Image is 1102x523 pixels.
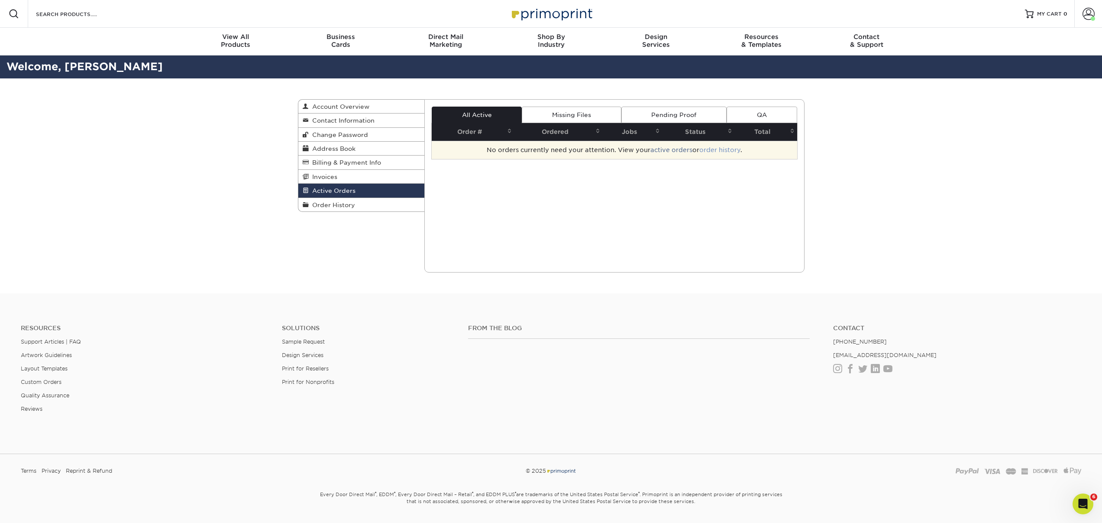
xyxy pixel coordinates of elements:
a: Billing & Payment Info [298,156,425,169]
input: SEARCH PRODUCTS..... [35,9,120,19]
a: active orders [650,146,692,153]
a: Active Orders [298,184,425,198]
a: DesignServices [604,28,709,55]
span: Contact [814,33,919,41]
iframe: Google Customer Reviews [2,497,74,520]
sup: ® [515,491,516,495]
th: Order # [432,123,514,141]
sup: ® [375,491,376,495]
span: Order History [309,201,355,208]
a: order history [699,146,740,153]
span: Account Overview [309,103,369,110]
div: Industry [498,33,604,49]
a: View AllProducts [183,28,288,55]
td: No orders currently need your attention. View your or . [432,141,797,159]
span: Invoices [309,173,337,180]
a: Account Overview [298,100,425,114]
a: Reprint & Refund [66,465,112,478]
a: Artwork Guidelines [21,352,72,358]
a: Design Services [282,352,323,358]
span: Business [288,33,393,41]
span: Direct Mail [393,33,498,41]
a: Pending Proof [621,107,727,123]
th: Status [662,123,735,141]
sup: ® [394,491,395,495]
h4: Solutions [282,325,455,332]
a: Contact& Support [814,28,919,55]
div: Marketing [393,33,498,49]
span: 6 [1090,494,1097,500]
span: 0 [1063,11,1067,17]
a: Terms [21,465,36,478]
a: Sample Request [282,338,325,345]
img: Primoprint [508,4,595,23]
a: QA [727,107,797,123]
span: Design [604,33,709,41]
a: Print for Resellers [282,365,329,372]
div: & Templates [709,33,814,49]
a: Resources& Templates [709,28,814,55]
span: Active Orders [309,187,355,194]
th: Total [735,123,797,141]
a: BusinessCards [288,28,393,55]
h4: From the Blog [468,325,810,332]
a: Invoices [298,170,425,184]
a: Layout Templates [21,365,68,372]
span: Billing & Payment Info [309,159,381,166]
img: Primoprint [546,468,576,474]
span: View All [183,33,288,41]
a: Change Password [298,128,425,142]
span: Resources [709,33,814,41]
a: Contact Information [298,114,425,127]
a: [EMAIL_ADDRESS][DOMAIN_NAME] [833,352,937,358]
a: Support Articles | FAQ [21,338,81,345]
sup: ® [472,491,473,495]
span: MY CART [1037,10,1062,18]
div: Cards [288,33,393,49]
a: Quality Assurance [21,392,69,399]
div: © 2025 [372,465,730,478]
a: Shop ByIndustry [498,28,604,55]
a: Address Book [298,142,425,156]
a: Missing Files [522,107,621,123]
h4: Resources [21,325,269,332]
div: Products [183,33,288,49]
span: Shop By [498,33,604,41]
span: Change Password [309,131,368,138]
a: Contact [833,325,1081,332]
a: Direct MailMarketing [393,28,498,55]
div: & Support [814,33,919,49]
span: Contact Information [309,117,375,124]
a: Order History [298,198,425,211]
a: Custom Orders [21,379,61,385]
th: Jobs [603,123,662,141]
th: Ordered [514,123,603,141]
div: Services [604,33,709,49]
span: Address Book [309,145,355,152]
a: Reviews [21,406,42,412]
a: Print for Nonprofits [282,379,334,385]
a: [PHONE_NUMBER] [833,338,887,345]
a: Privacy [42,465,61,478]
iframe: Intercom live chat [1073,494,1093,514]
sup: ® [638,491,640,495]
a: All Active [432,107,522,123]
